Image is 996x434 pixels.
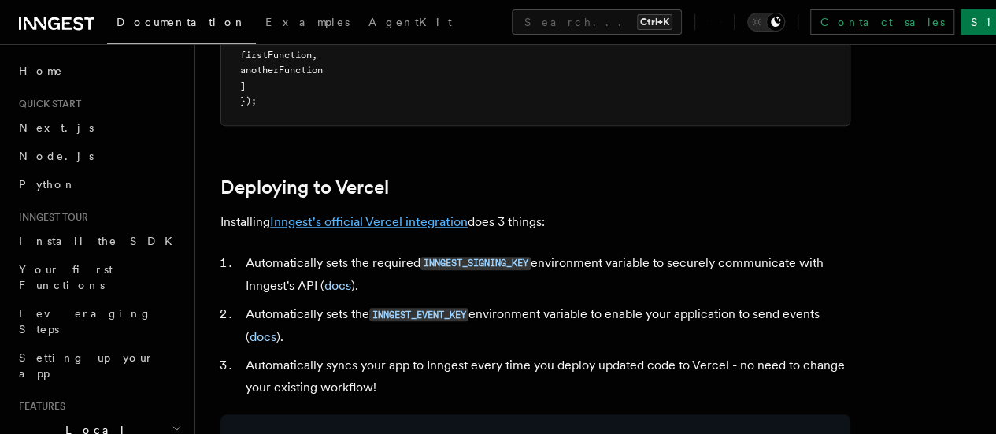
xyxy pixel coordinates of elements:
span: Install the SDK [19,235,182,247]
code: INNGEST_SIGNING_KEY [420,257,531,270]
a: docs [250,329,276,344]
li: Automatically sets the environment variable to enable your application to send events ( ). [241,303,850,348]
a: Deploying to Vercel [220,176,389,198]
a: Inngest's official Vercel integration [270,214,468,229]
a: Contact sales [810,9,954,35]
a: AgentKit [359,5,461,43]
a: Next.js [13,113,185,142]
a: Python [13,170,185,198]
span: AgentKit [368,16,452,28]
button: Toggle dark mode [747,13,785,32]
span: Examples [265,16,350,28]
a: Home [13,57,185,85]
p: Installing does 3 things: [220,211,850,233]
li: Automatically sets the required environment variable to securely communicate with Inngest's API ( ). [241,252,850,297]
a: Install the SDK [13,227,185,255]
span: anotherFunction [240,65,323,76]
span: Python [19,178,76,191]
span: Leveraging Steps [19,307,152,336]
kbd: Ctrl+K [637,14,672,30]
span: Next.js [19,121,94,134]
span: Quick start [13,98,81,110]
button: Search...Ctrl+K [512,9,682,35]
span: , [312,50,317,61]
a: Documentation [107,5,256,44]
span: Home [19,63,63,79]
a: Leveraging Steps [13,299,185,343]
a: Examples [256,5,359,43]
span: Node.js [19,150,94,162]
span: Setting up your app [19,351,154,380]
span: Inngest tour [13,211,88,224]
a: docs [324,278,351,293]
a: Setting up your app [13,343,185,388]
code: INNGEST_EVENT_KEY [369,308,468,321]
span: firstFunction [240,50,312,61]
a: INNGEST_EVENT_KEY [369,306,468,321]
a: Node.js [13,142,185,170]
span: ] [240,80,246,91]
span: }); [240,95,257,106]
span: Your first Functions [19,263,113,291]
li: Automatically syncs your app to Inngest every time you deploy updated code to Vercel - no need to... [241,354,850,399]
a: Your first Functions [13,255,185,299]
span: Documentation [117,16,246,28]
a: INNGEST_SIGNING_KEY [420,255,531,270]
span: Features [13,400,65,413]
